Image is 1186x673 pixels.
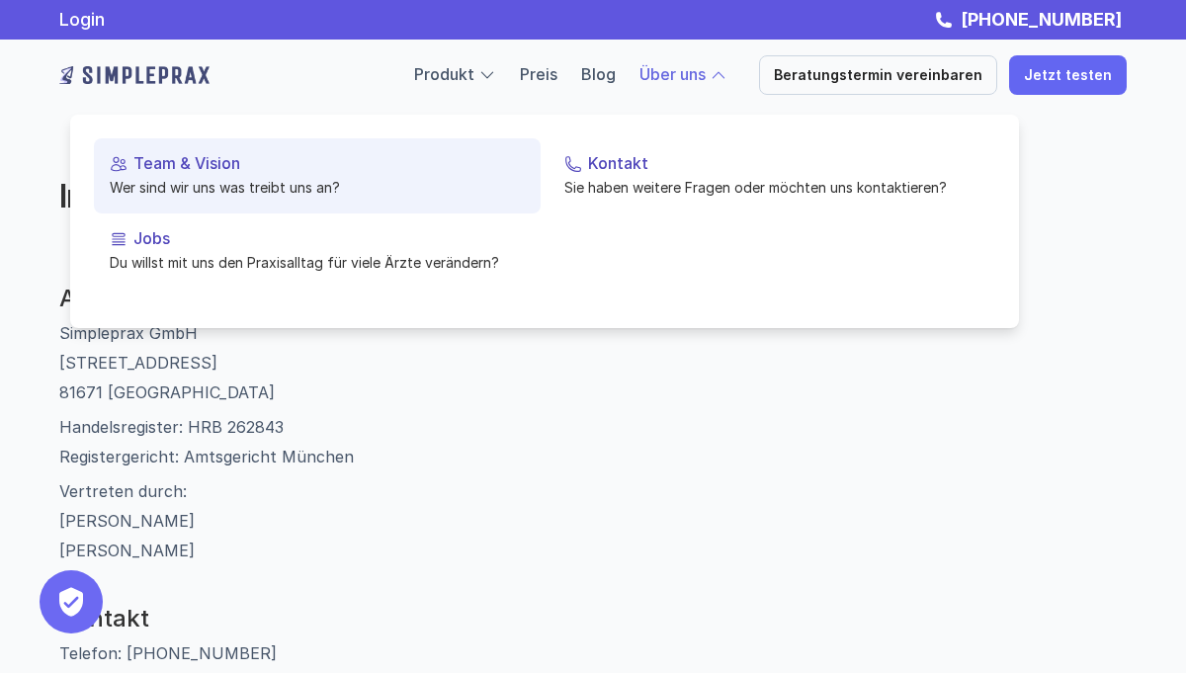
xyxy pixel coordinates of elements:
h3: Angaben gemäß § 5 TMG [59,285,1127,313]
p: Vertreten durch: [PERSON_NAME] [PERSON_NAME] [59,476,1127,565]
a: Blog [581,64,616,84]
a: Team & VisionWer sind wir uns was treibt uns an? [94,138,541,213]
a: JobsDu willst mit uns den Praxisalltag für viele Ärzte verändern? [94,213,541,289]
p: Jetzt testen [1024,67,1112,84]
p: Beratungstermin vereinbaren [774,67,982,84]
a: Über uns [639,64,706,84]
p: Sie haben weitere Fragen oder möchten uns kontaktieren? [564,177,979,198]
p: Team & Vision [133,154,525,173]
p: Wer sind wir uns was treibt uns an? [110,177,525,198]
strong: [PHONE_NUMBER] [961,9,1122,30]
p: Kontakt [588,154,979,173]
p: Du willst mit uns den Praxisalltag für viele Ärzte verändern? [110,252,525,273]
p: Handelsregister: HRB 262843 Registergericht: Amtsgericht München [59,412,1127,471]
h2: Impressum [59,178,801,215]
p: Simpleprax GmbH [STREET_ADDRESS] 81671 [GEOGRAPHIC_DATA] [59,318,1127,407]
a: Preis [520,64,557,84]
h3: Kontakt [59,605,1127,633]
a: Produkt [414,64,474,84]
p: Jobs [133,229,525,248]
a: KontaktSie haben weitere Fragen oder möchten uns kontaktieren? [549,138,995,213]
a: Login [59,9,105,30]
a: [PHONE_NUMBER] [956,9,1127,30]
a: Beratungstermin vereinbaren [759,55,997,95]
a: Jetzt testen [1009,55,1127,95]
